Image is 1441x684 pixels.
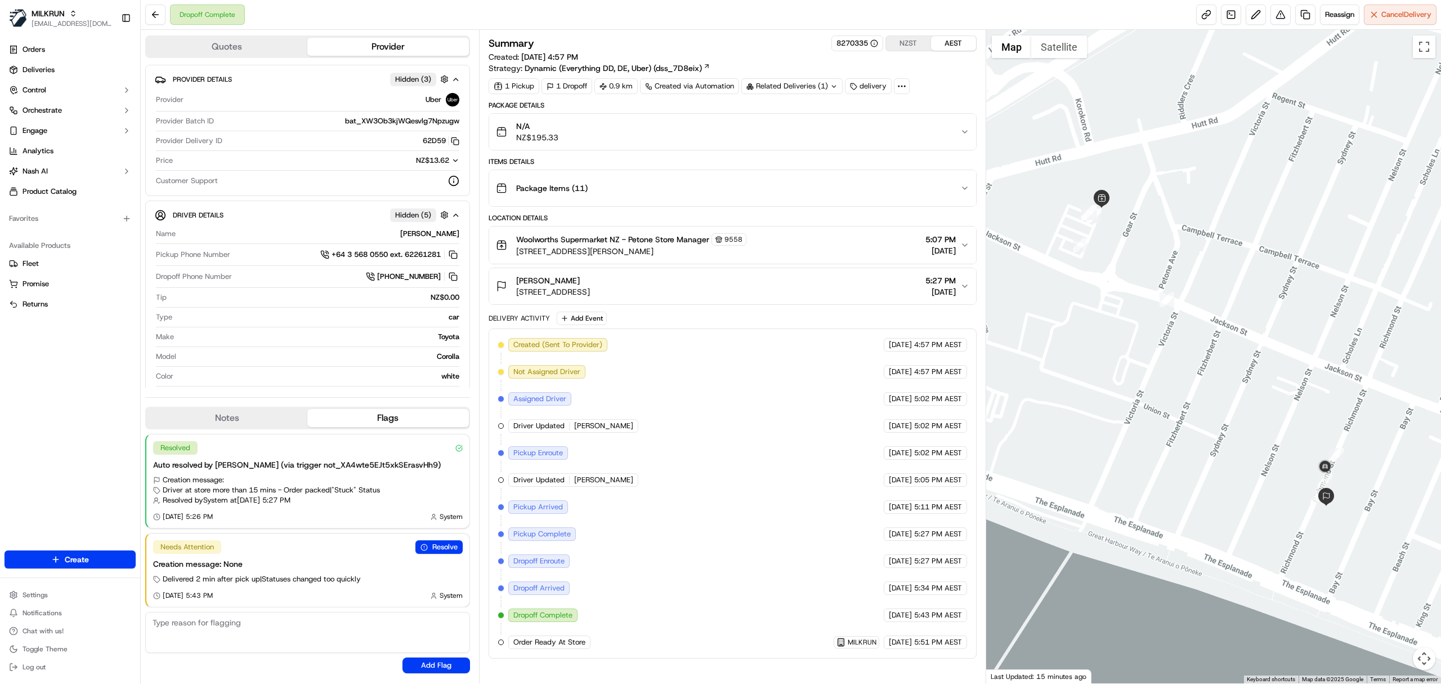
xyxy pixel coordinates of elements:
div: Available Products [5,237,136,255]
span: Nash AI [23,166,48,176]
div: 9 [1086,208,1101,223]
span: Dropoff Complete [513,610,572,620]
button: Package Items (11) [489,170,976,206]
span: 5:27 PM AEST [914,556,962,566]
span: System [440,591,463,600]
div: 0.9 km [594,78,638,94]
span: [DATE] [889,448,912,458]
button: Toggle fullscreen view [1413,35,1435,58]
button: Add Event [557,312,607,325]
span: [PHONE_NUMBER] [377,272,441,282]
button: NZ$13.62 [360,156,459,166]
span: Map data ©2025 Google [1302,676,1363,682]
span: Returns [23,299,48,309]
button: [PERSON_NAME][STREET_ADDRESS]5:27 PM[DATE] [489,268,976,304]
a: [PHONE_NUMBER] [366,270,459,283]
span: Control [23,85,46,95]
span: Pickup Complete [513,529,571,539]
a: Product Catalog [5,183,136,201]
button: Woolworths Supermarket NZ - Petone Store Manager9558[STREET_ADDRESS][PERSON_NAME]5:07 PM[DATE] [489,226,976,264]
span: 5:02 PM AEST [914,448,962,458]
span: Log out [23,663,46,672]
span: Pickup Enroute [513,448,563,458]
a: Terms (opens in new tab) [1370,676,1386,682]
div: 7 [1081,205,1095,220]
span: [DATE] [889,637,912,647]
div: Resolved [153,441,198,455]
span: [DATE] [889,556,912,566]
span: Model [156,352,176,362]
span: [DATE] [889,502,912,512]
div: Needs Attention [153,540,221,554]
a: Returns [9,299,131,309]
button: AEST [931,36,976,51]
div: Location Details [489,214,977,223]
span: Promise [23,279,49,289]
span: Dropoff Arrived [513,583,565,593]
button: Map camera controls [1413,647,1435,670]
a: Promise [9,279,131,289]
a: Fleet [9,259,131,269]
button: Control [5,81,136,99]
span: MILKRUN [848,638,876,647]
button: Engage [5,122,136,140]
span: System [440,512,463,521]
span: N/A [516,121,558,132]
span: [DATE] [889,610,912,620]
div: Toyota [178,332,459,342]
a: +64 3 568 0550 ext. 62261281 [320,248,459,261]
button: N/ANZ$195.33 [489,114,976,150]
span: Deliveries [23,65,55,75]
span: [DATE] [925,286,956,297]
button: Provider DetailsHidden (3) [155,70,460,88]
button: 62D59 [423,136,459,146]
button: Chat with us! [5,623,136,639]
div: [PERSON_NAME] [180,229,459,239]
img: uber-new-logo.jpeg [446,93,459,106]
span: 9558 [724,235,742,244]
div: Package Details [489,101,977,110]
span: [PERSON_NAME] [574,421,633,431]
button: Reassign [1320,5,1359,25]
span: NZ$13.62 [416,156,449,165]
img: MILKRUN [9,9,27,27]
span: Created (Sent To Provider) [513,340,602,350]
button: Show street map [992,35,1031,58]
span: Provider Details [173,75,232,84]
span: Delivered 2 min after pick up | Statuses changed too quickly [163,574,361,584]
span: Driver at store more than 15 mins - Order packed | "Stuck" Status [163,485,380,495]
button: Flags [307,409,468,427]
button: Nash AI [5,162,136,180]
span: Name [156,229,176,239]
button: Orchestrate [5,101,136,119]
button: Toggle Theme [5,641,136,657]
button: Provider [307,38,468,56]
span: Reassign [1325,10,1354,20]
span: [DATE] [889,583,912,593]
span: 5:11 PM AEST [914,502,962,512]
button: Settings [5,587,136,603]
span: Hidden ( 5 ) [395,210,431,220]
span: 5:02 PM AEST [914,421,962,431]
div: car [177,312,459,322]
span: [EMAIL_ADDRESS][DOMAIN_NAME] [32,19,112,28]
button: Notifications [5,605,136,621]
span: [DATE] [889,421,912,431]
span: [DATE] [889,367,912,377]
span: Orchestrate [23,105,62,116]
span: Analytics [23,146,53,156]
div: Created via Automation [640,78,739,94]
span: [DATE] [925,245,956,256]
button: 8270335 [836,38,878,48]
div: Last Updated: 15 minutes ago [986,669,1091,683]
span: Provider Delivery ID [156,136,222,146]
div: 14 [1310,490,1325,505]
div: 12 [1160,292,1174,307]
span: NZ$195.33 [516,132,558,143]
span: [DATE] [889,475,912,485]
button: Show satellite imagery [1031,35,1087,58]
span: 5:07 PM [925,234,956,245]
span: Color [156,371,173,381]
